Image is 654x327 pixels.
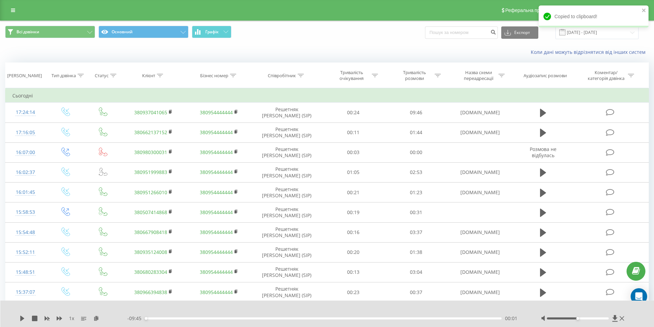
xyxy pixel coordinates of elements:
td: Сьогодні [5,89,649,103]
a: 380954444444 [200,269,233,275]
td: Решетняк [PERSON_NAME] (SIP) [252,103,322,122]
span: Реферальна програма [505,8,556,13]
td: 00:23 [322,282,385,302]
div: 15:54:48 [12,226,39,239]
div: Тривалість очікування [333,70,370,81]
a: 380980300031 [134,149,167,155]
td: 01:44 [385,122,448,142]
td: 00:24 [322,103,385,122]
a: 380662137152 [134,129,167,136]
div: 15:37:07 [12,285,39,299]
td: 00:16 [322,222,385,242]
td: 00:19 [322,202,385,222]
td: Решетняк [PERSON_NAME] (SIP) [252,242,322,262]
td: [DOMAIN_NAME] [447,103,513,122]
td: [DOMAIN_NAME] [447,122,513,142]
div: 15:52:11 [12,246,39,259]
div: 16:01:45 [12,186,39,199]
td: Решетняк [PERSON_NAME] (SIP) [252,282,322,302]
td: 00:00 [385,142,448,162]
div: [PERSON_NAME] [7,73,42,79]
td: Решетняк [PERSON_NAME] (SIP) [252,222,322,242]
div: 16:07:00 [12,146,39,159]
a: 380954444444 [200,289,233,295]
td: 00:31 [385,202,448,222]
div: 16:02:37 [12,166,39,179]
button: Графік [192,26,231,38]
div: Бізнес номер [200,73,228,79]
div: Accessibility label [145,317,147,320]
td: 00:21 [322,183,385,202]
td: Решетняк [PERSON_NAME] (SIP) [252,162,322,182]
div: Аудіозапис розмови [524,73,567,79]
a: 380954444444 [200,229,233,235]
div: Коментар/категорія дзвінка [586,70,626,81]
button: Основний [99,26,188,38]
span: Розмова не відбулась [530,146,557,159]
div: 15:58:53 [12,206,39,219]
div: 17:24:14 [12,106,39,119]
td: Решетняк [PERSON_NAME] (SIP) [252,122,322,142]
div: Назва схеми переадресації [460,70,497,81]
span: 00:01 [505,315,517,322]
td: 02:53 [385,162,448,182]
a: 380954444444 [200,189,233,196]
span: Всі дзвінки [16,29,39,35]
a: 380937041065 [134,109,167,116]
div: 17:16:05 [12,126,39,139]
input: Пошук за номером [425,26,498,39]
td: 00:13 [322,262,385,282]
a: 380951266010 [134,189,167,196]
a: 380954444444 [200,149,233,155]
span: Графік [205,30,219,34]
td: 00:03 [322,142,385,162]
td: [DOMAIN_NAME] [447,183,513,202]
div: Open Intercom Messenger [631,288,647,305]
a: 380680283304 [134,269,167,275]
a: 380954444444 [200,109,233,116]
a: 380954444444 [200,129,233,136]
td: 00:20 [322,242,385,262]
a: 380954444444 [200,209,233,215]
td: 01:05 [322,162,385,182]
button: Експорт [501,26,538,39]
td: Решетняк [PERSON_NAME] (SIP) [252,142,322,162]
div: Copied to clipboard! [539,5,649,27]
a: 380966394838 [134,289,167,295]
a: 380935124008 [134,249,167,255]
td: [DOMAIN_NAME] [447,242,513,262]
div: Accessibility label [576,317,579,320]
a: Коли дані можуть відрізнятися вiд інших систем [531,49,649,55]
button: Всі дзвінки [5,26,95,38]
a: 380667908418 [134,229,167,235]
div: Клієнт [142,73,155,79]
td: Решетняк [PERSON_NAME] (SIP) [252,262,322,282]
a: 380507414868 [134,209,167,215]
span: 1 x [69,315,74,322]
div: Статус [95,73,108,79]
a: 380954444444 [200,249,233,255]
td: Решетняк [PERSON_NAME] (SIP) [252,202,322,222]
td: [DOMAIN_NAME] [447,282,513,302]
a: 380951999883 [134,169,167,175]
td: Решетняк [PERSON_NAME] (SIP) [252,183,322,202]
td: 03:04 [385,262,448,282]
td: 09:46 [385,103,448,122]
button: close [642,8,646,14]
span: - 09:45 [127,315,145,322]
td: 00:11 [322,122,385,142]
td: 01:38 [385,242,448,262]
div: Тип дзвінка [51,73,76,79]
td: 00:37 [385,282,448,302]
td: [DOMAIN_NAME] [447,162,513,182]
td: 01:23 [385,183,448,202]
td: [DOMAIN_NAME] [447,222,513,242]
td: 03:37 [385,222,448,242]
div: Тривалість розмови [396,70,433,81]
td: [DOMAIN_NAME] [447,262,513,282]
a: 380954444444 [200,169,233,175]
div: 15:48:51 [12,266,39,279]
div: Співробітник [268,73,296,79]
